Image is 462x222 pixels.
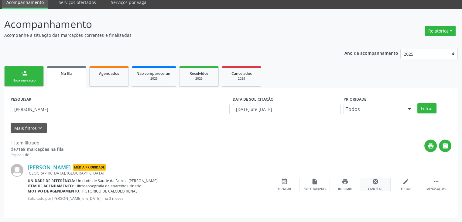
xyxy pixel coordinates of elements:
p: Solicitado por [PERSON_NAME] em [DATE] - há 3 meses [28,196,269,201]
div: Exportar (PDF) [304,187,326,191]
div: person_add [21,70,27,77]
i:  [442,143,449,149]
span: Todos [346,106,402,112]
div: [GEOGRAPHIC_DATA], [GEOGRAPHIC_DATA] [28,171,269,176]
div: Agendar [278,187,291,191]
span: HISTORICO DE CALCULO RENAL [82,189,137,194]
i:  [433,178,440,185]
div: 1 item filtrado [11,140,63,146]
div: 2025 [184,76,214,81]
input: Selecione um intervalo [233,104,341,114]
input: Nome, CNS [11,104,230,114]
i: cancel [372,178,379,185]
button: Mais filtroskeyboard_arrow_down [11,123,47,134]
div: 2025 [226,76,257,81]
span: Ultrassonografia de aparelho urinario [75,183,141,189]
span: Agendados [99,71,119,76]
i: event_available [281,178,288,185]
span: Não compareceram [136,71,172,76]
span: Resolvidos [190,71,208,76]
p: Ano de acompanhamento [344,49,398,57]
b: Item de agendamento: [28,183,74,189]
p: Acompanhe a situação das marcações correntes e finalizadas [4,32,322,38]
button: Relatórios [425,26,456,36]
i: edit [402,178,409,185]
span: Na fila [61,71,72,76]
div: Cancelar [368,187,382,191]
span: Cancelados [231,71,252,76]
button:  [439,140,451,152]
p: Acompanhamento [4,17,322,32]
div: Página 1 de 1 [11,152,63,158]
i: print [427,143,434,149]
span: Unidade de Saude da Familia [PERSON_NAME] [76,178,158,183]
i: print [342,178,348,185]
button: print [424,140,437,152]
div: Editar [401,187,411,191]
div: Imprimir [338,187,352,191]
div: 2025 [136,76,172,81]
div: de [11,146,63,152]
img: img [11,164,23,177]
label: PESQUISAR [11,95,31,104]
i: keyboard_arrow_down [37,125,43,131]
span: Média Prioridade [73,164,106,171]
b: Unidade de referência: [28,178,75,183]
a: [PERSON_NAME] [28,164,71,171]
b: Motivo de agendamento: [28,189,80,194]
div: Menos ações [426,187,446,191]
label: DATA DE SOLICITAÇÃO [233,95,274,104]
label: Prioridade [344,95,366,104]
button: Filtrar [417,103,436,113]
i: insert_drive_file [311,178,318,185]
div: Nova marcação [9,78,39,83]
strong: 7158 marcações na fila [16,146,63,152]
